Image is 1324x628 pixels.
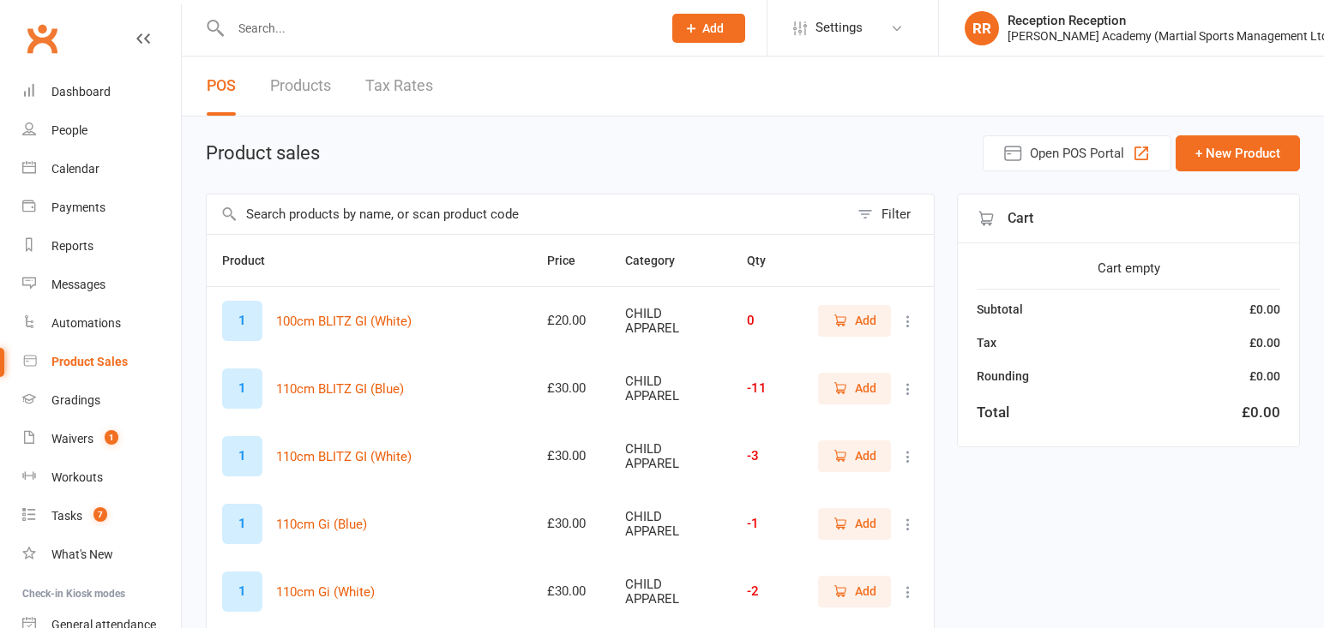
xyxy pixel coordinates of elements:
[625,307,716,335] div: CHILD APPAREL
[672,14,745,43] button: Add
[818,305,891,336] button: Add
[958,194,1299,243] div: Cart
[977,300,1023,319] div: Subtotal
[815,9,863,47] span: Settings
[983,135,1171,171] button: Open POS Portal
[51,470,103,484] div: Workouts
[276,514,367,535] button: 110cm Gi (Blue)
[1249,300,1280,319] div: £0.00
[977,333,996,352] div: Tax
[855,379,876,398] span: Add
[965,11,999,45] div: RR
[625,374,716,403] div: CHILD APPAREL
[51,509,82,523] div: Tasks
[818,576,891,607] button: Add
[51,316,121,330] div: Automations
[818,508,891,539] button: Add
[747,584,785,599] div: -2
[206,143,320,164] h1: Product sales
[1030,143,1124,164] span: Open POS Portal
[22,343,181,381] a: Product Sales
[547,449,594,464] div: £30.00
[882,204,911,224] div: Filter
[1249,333,1280,352] div: £0.00
[276,379,404,399] button: 110cm BLITZ GI (Blue)
[207,194,849,234] input: Search products by name, or scan product code
[51,393,100,407] div: Gradings
[22,227,181,266] a: Reports
[51,123,87,137] div: People
[51,547,113,561] div: What's New
[22,497,181,535] a: Tasks 7
[22,73,181,111] a: Dashboard
[977,258,1280,278] div: Cart empty
[747,449,785,464] div: -3
[276,446,412,467] button: 110cm BLITZ GI (White)
[22,535,181,574] a: What's New
[977,401,1009,424] div: Total
[226,16,650,40] input: Search...
[747,517,785,531] div: -1
[51,432,93,446] div: Waivers
[93,507,107,522] span: 7
[547,314,594,328] div: £20.00
[855,446,876,465] span: Add
[625,250,694,271] button: Category
[747,314,785,328] div: 0
[22,304,181,343] a: Automations
[51,85,111,99] div: Dashboard
[22,111,181,150] a: People
[222,250,284,271] button: Product
[22,266,181,304] a: Messages
[849,194,934,234] button: Filter
[625,577,716,606] div: CHILD APPAREL
[625,254,694,267] span: Category
[625,510,716,538] div: CHILD APPAREL
[276,582,375,602] button: 110cm Gi (White)
[747,381,785,396] div: -11
[51,239,93,253] div: Reports
[855,311,876,330] span: Add
[51,200,105,214] div: Payments
[818,440,891,471] button: Add
[1176,135,1300,171] button: + New Product
[747,250,785,271] button: Qty
[625,442,716,470] div: CHILD APPAREL
[747,254,785,267] span: Qty
[547,517,594,531] div: £30.00
[855,514,876,533] span: Add
[1242,401,1280,424] div: £0.00
[270,57,331,116] a: Products
[222,368,262,409] div: Set product image
[818,373,891,404] button: Add
[22,458,181,497] a: Workouts
[276,311,412,332] button: 100cm BLITZ GI (White)
[51,162,99,176] div: Calendar
[855,582,876,601] span: Add
[105,430,118,445] span: 1
[977,368,1029,386] div: Rounding
[51,278,105,291] div: Messages
[207,57,236,116] a: POS
[547,254,594,267] span: Price
[22,150,181,188] a: Calendar
[222,571,262,612] div: Set product image
[547,250,594,271] button: Price
[21,17,63,60] a: Clubworx
[22,381,181,420] a: Gradings
[22,420,181,458] a: Waivers 1
[547,381,594,396] div: £30.00
[222,436,262,476] div: Set product image
[222,504,262,544] div: Set product image
[365,57,433,116] a: Tax Rates
[1249,368,1280,386] div: £0.00
[222,254,284,267] span: Product
[51,355,128,368] div: Product Sales
[222,301,262,341] div: Set product image
[22,188,181,227] a: Payments
[702,21,724,35] span: Add
[547,584,594,599] div: £30.00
